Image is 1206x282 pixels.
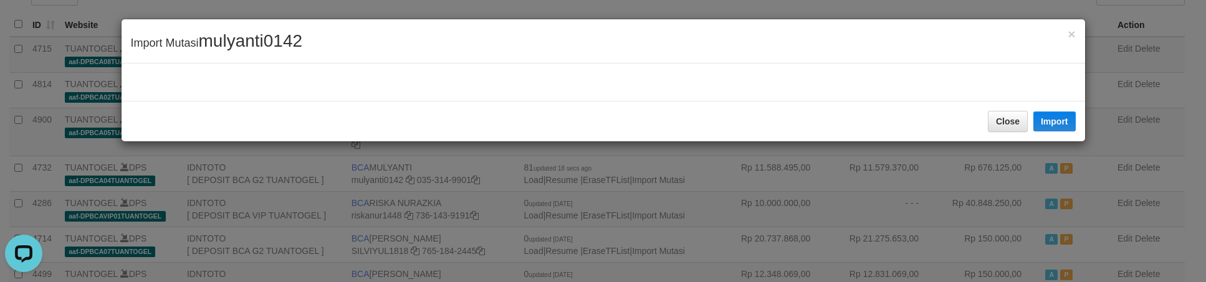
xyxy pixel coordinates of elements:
button: Close [988,111,1028,132]
span: mulyanti0142 [199,31,303,50]
button: Import [1033,111,1076,131]
span: Import Mutasi [131,37,303,49]
button: Open LiveChat chat widget [5,5,42,42]
button: Close [1068,27,1075,40]
span: × [1068,27,1075,41]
